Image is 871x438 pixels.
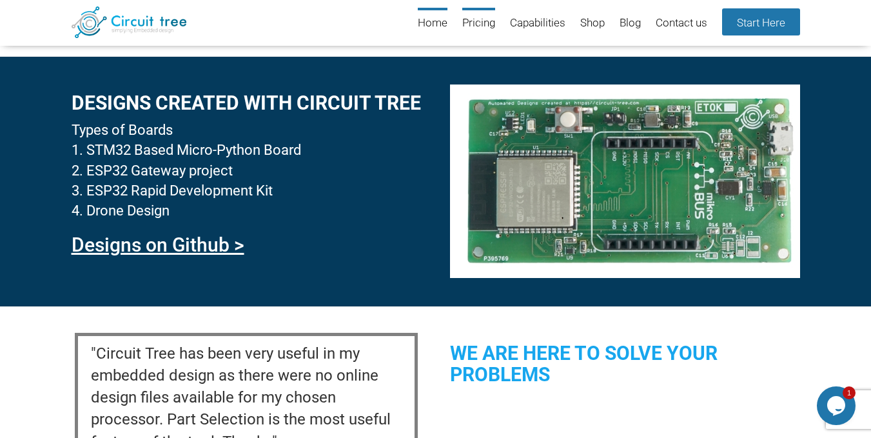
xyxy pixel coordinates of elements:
[72,234,244,256] a: Designs on Github >
[450,343,799,385] h2: We are here to solve your problems
[72,140,421,160] li: STM32 Based Micro-Python Board
[72,181,421,201] li: ESP32 Rapid Development Kit
[72,201,421,221] li: Drone Design
[620,8,641,39] a: Blog
[580,8,605,39] a: Shop
[72,161,421,181] li: ESP32 Gateway project
[72,6,187,38] img: Circuit Tree
[656,8,707,39] a: Contact us
[72,92,421,114] h2: DesignS created with circuit tree
[418,8,447,39] a: Home
[510,8,565,39] a: Capabilities
[817,386,858,425] iframe: chat widget
[722,8,800,35] a: Start Here
[462,8,495,39] a: Pricing
[72,120,421,221] div: Types of Boards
